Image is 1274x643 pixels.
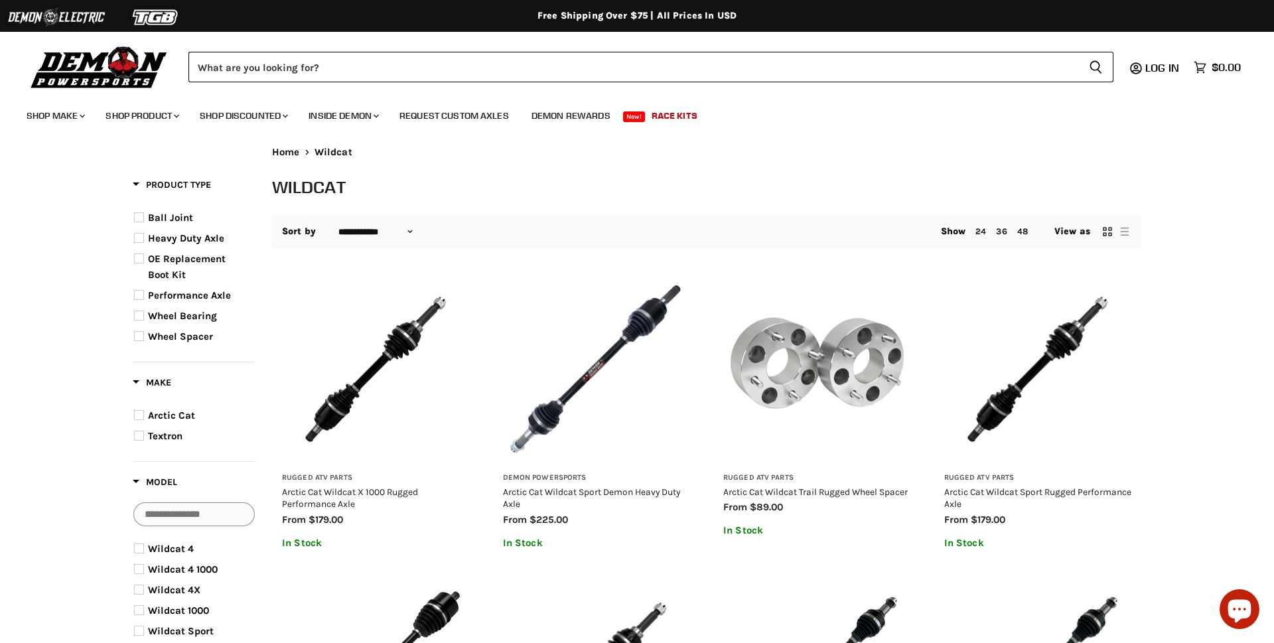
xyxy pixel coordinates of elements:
[282,486,418,509] a: Arctic Cat Wildcat X 1000 Rugged Performance Axle
[642,102,707,129] a: Race Kits
[1216,589,1263,632] inbox-online-store-chat: Shopify online store chat
[299,102,387,129] a: Inside Demon
[503,486,680,509] a: Arctic Cat Wildcat Sport Demon Heavy Duty Axle
[148,253,226,281] span: OE Replacement Boot Kit
[148,430,182,442] span: Textron
[996,226,1007,236] a: 36
[188,52,1113,82] form: Product
[272,147,1141,158] nav: Breadcrumbs
[133,376,171,393] button: Filter by Make
[1187,58,1247,77] a: $0.00
[315,147,352,158] span: Wildcat
[1054,226,1090,237] span: View as
[623,111,646,122] span: New!
[503,473,691,483] h3: Demon Powersports
[148,563,218,575] span: Wildcat 4 1000
[723,486,908,497] a: Arctic Cat Wildcat Trail Rugged Wheel Spacer
[148,543,194,555] span: Wildcat 4
[148,605,209,616] span: Wildcat 1000
[272,147,300,158] a: Home
[944,473,1132,483] h3: Rugged ATV Parts
[272,215,1141,248] nav: Collection utilities
[1139,62,1187,74] a: Log in
[723,276,911,464] img: Arctic Cat Wildcat Trail Rugged Wheel Spacer
[282,226,316,237] label: Sort by
[282,473,470,483] h3: Rugged ATV Parts
[1145,61,1179,74] span: Log in
[723,473,911,483] h3: Rugged ATV Parts
[148,310,217,322] span: Wheel Bearing
[106,5,206,30] img: TGB Logo 2
[7,5,106,30] img: Demon Electric Logo 2
[522,102,620,129] a: Demon Rewards
[133,476,177,488] span: Model
[1101,225,1114,238] button: grid view
[106,10,1168,22] div: Free Shipping Over $75 | All Prices In USD
[723,525,911,536] p: In Stock
[309,514,343,526] span: $179.00
[27,43,172,90] img: Demon Powersports
[503,537,691,549] p: In Stock
[272,176,1141,198] h1: Wildcat
[148,625,214,637] span: Wildcat Sport
[975,226,986,236] a: 24
[148,232,224,244] span: Heavy Duty Axle
[944,486,1131,509] a: Arctic Cat Wildcat Sport Rugged Performance Axle
[723,501,747,513] span: from
[1118,225,1131,238] button: list view
[1212,61,1241,74] span: $0.00
[190,102,296,129] a: Shop Discounted
[133,476,177,492] button: Filter by Model
[944,514,968,526] span: from
[17,97,1238,129] ul: Main menu
[944,537,1132,549] p: In Stock
[941,226,966,237] span: Show
[282,537,470,549] p: In Stock
[133,179,211,195] button: Filter by Product Type
[148,584,200,596] span: Wildcat 4X
[148,212,193,224] span: Ball Joint
[188,52,1078,82] input: Search
[944,276,1132,464] a: Arctic Cat Wildcat Sport Rugged Performance Axle
[750,501,783,513] span: $89.00
[503,514,527,526] span: from
[133,179,211,190] span: Product Type
[148,330,213,342] span: Wheel Spacer
[503,276,691,464] img: Arctic Cat Wildcat Sport Demon Heavy Duty Axle
[148,409,195,421] span: Arctic Cat
[133,377,171,388] span: Make
[17,102,93,129] a: Shop Make
[96,102,187,129] a: Shop Product
[971,514,1005,526] span: $179.00
[148,289,231,301] span: Performance Axle
[133,502,255,526] input: Search Options
[530,514,568,526] span: $225.00
[282,276,470,464] a: Arctic Cat Wildcat X 1000 Rugged Performance Axle
[282,514,306,526] span: from
[1078,52,1113,82] button: Search
[1017,226,1028,236] a: 48
[389,102,519,129] a: Request Custom Axles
